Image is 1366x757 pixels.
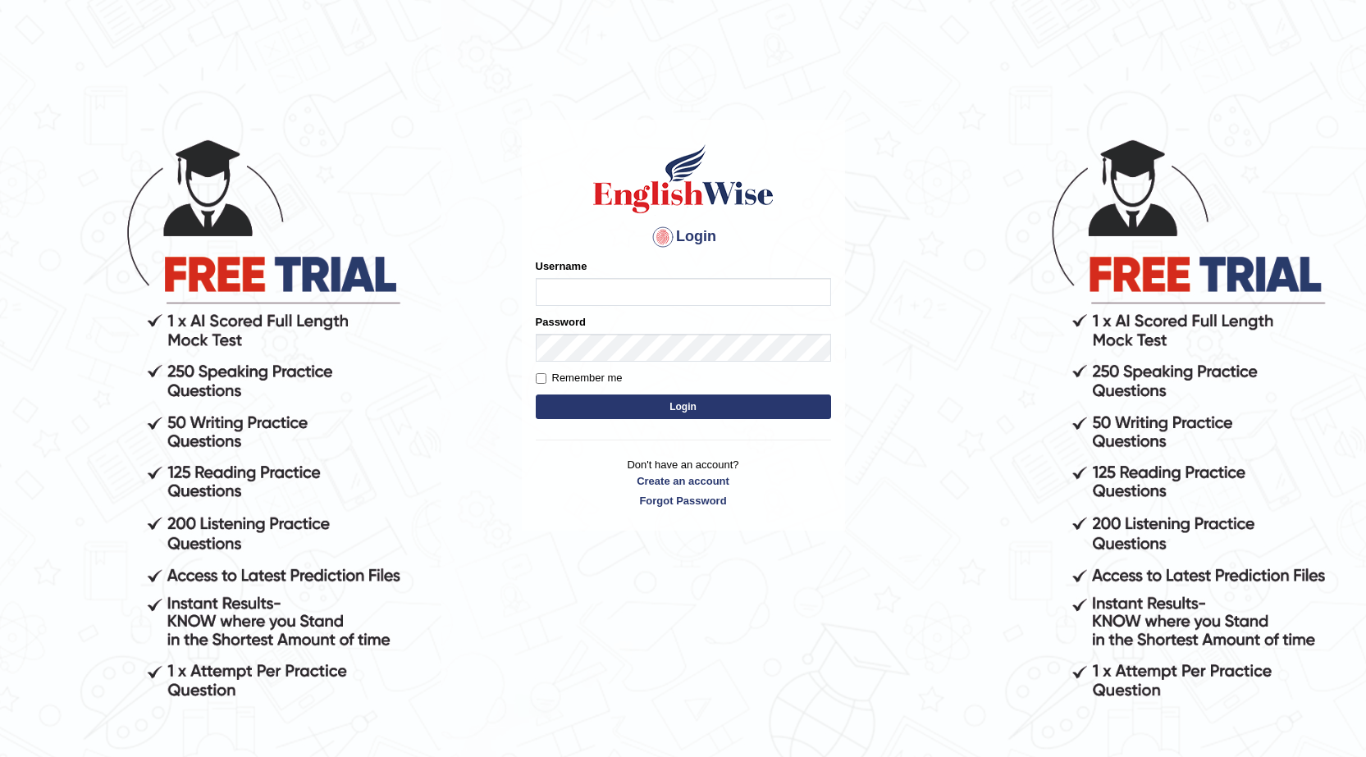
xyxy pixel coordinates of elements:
[536,457,831,508] p: Don't have an account?
[536,394,831,419] button: Login
[536,258,587,274] label: Username
[536,373,546,384] input: Remember me
[536,473,831,489] a: Create an account
[536,224,831,250] h4: Login
[536,370,623,386] label: Remember me
[536,314,586,330] label: Password
[536,493,831,508] a: Forgot Password
[590,142,777,216] img: Logo of English Wise sign in for intelligent practice with AI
